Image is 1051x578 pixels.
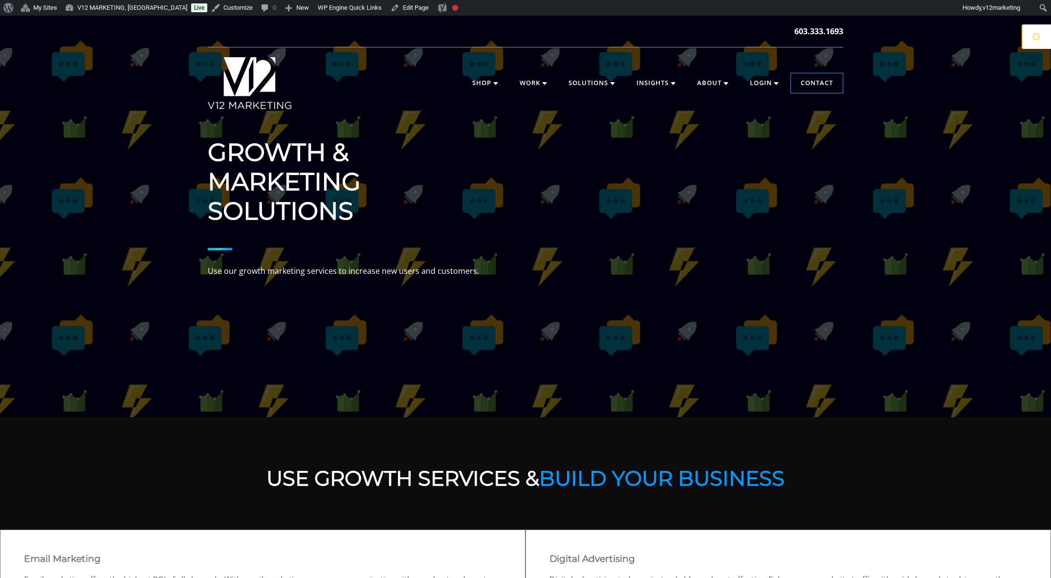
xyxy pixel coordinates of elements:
a: Work [510,73,557,93]
span: Build Your Business [539,466,785,491]
a: Insights [627,73,685,93]
h3: Email Marketing [24,554,502,564]
a: Contact [791,73,843,93]
a: Live [191,3,207,12]
h1: Growth & Marketing Solutions [208,138,501,226]
div: Focus keyphrase not set [452,5,458,11]
p: Use our growth marketing services to increase new users and customers. [208,265,501,278]
a: 603.333.1693 [794,25,843,37]
h3: Digital Advertising [549,554,1027,564]
a: Solutions [559,73,625,93]
a: Login [740,73,788,93]
span: v12marketing [983,4,1020,11]
a: Shop [462,73,508,93]
a: About [687,73,738,93]
img: V12 MARKETING Logo New Hampshire Marketing Agency [208,57,291,109]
